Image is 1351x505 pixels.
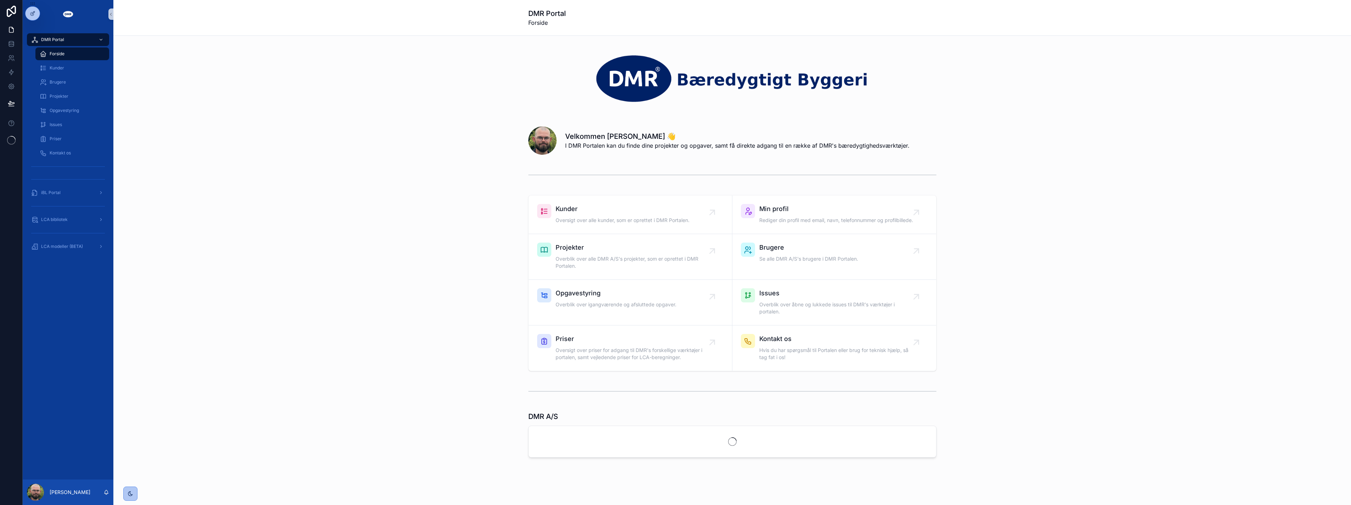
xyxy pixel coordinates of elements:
span: Priser [50,136,62,142]
a: iBL Portal [27,186,109,199]
span: Oversigt over alle kunder, som er oprettet i DMR Portalen. [556,217,689,224]
a: KunderOversigt over alle kunder, som er oprettet i DMR Portalen. [529,195,732,234]
span: iBL Portal [41,190,61,195]
span: Kunder [556,204,689,214]
img: App logo [62,8,74,20]
p: [PERSON_NAME] [50,489,90,496]
span: Min profil [759,204,913,214]
span: Brugere [50,79,66,85]
div: scrollable content [23,28,113,262]
span: Rediger din profil med email, navn, telefonnummer og profilbillede. [759,217,913,224]
img: 30475-dmr_logo_baeredygtigt-byggeri_space-arround---noloco---narrow---transparrent---white-DMR.png [528,53,936,104]
a: IssuesOverblik over åbne og lukkede issues til DMR's værktøjer i portalen. [732,280,936,325]
span: I DMR Portalen kan du finde dine projekter og opgaver, samt få direkte adgang til en række af DMR... [565,141,910,150]
a: ProjekterOverblik over alle DMR A/S's projekter, som er oprettet i DMR Portalen. [529,234,732,280]
span: Opgavestyring [556,288,676,298]
h1: Velkommen [PERSON_NAME] 👋 [565,131,910,141]
span: Overblik over igangværende og afsluttede opgaver. [556,301,676,308]
span: Oversigt over priser for adgang til DMR's forskellige værktøjer i portalen, samt vejledende prise... [556,347,712,361]
h1: DMR Portal [528,8,566,18]
span: Brugere [759,243,858,252]
span: Projekter [50,93,68,99]
span: Forside [50,51,64,57]
a: Opgavestyring [35,104,109,117]
a: PriserOversigt over priser for adgang til DMR's forskellige værktøjer i portalen, samt vejledende... [529,325,732,371]
span: Priser [556,334,712,344]
a: Kunder [35,62,109,74]
span: Kontakt os [759,334,916,344]
a: LCA bibliotek [27,213,109,226]
span: Hvis du har spørgsmål til Portalen eller brug for teknisk hjælp, så tag fat i os! [759,347,916,361]
span: DMR Portal [41,37,64,42]
span: LCA bibliotek [41,217,68,222]
a: LCA modeller (BETA) [27,240,109,253]
a: Projekter [35,90,109,103]
a: OpgavestyringOverblik over igangværende og afsluttede opgaver. [529,280,732,325]
a: Kontakt osHvis du har spørgsmål til Portalen eller brug for teknisk hjælp, så tag fat i os! [732,325,936,371]
span: LCA modeller (BETA) [41,244,83,249]
a: Kontakt os [35,147,109,159]
span: Overblik over alle DMR A/S's projekter, som er oprettet i DMR Portalen. [556,255,712,269]
a: Issues [35,118,109,131]
a: Min profilRediger din profil med email, navn, telefonnummer og profilbillede. [732,195,936,234]
span: Se alle DMR A/S's brugere i DMR Portalen. [759,255,858,262]
span: Forside [528,18,566,27]
a: Brugere [35,76,109,89]
span: Opgavestyring [50,108,79,113]
a: Priser [35,132,109,145]
span: Overblik over åbne og lukkede issues til DMR's værktøjer i portalen. [759,301,916,315]
span: Kontakt os [50,150,71,156]
span: Issues [50,122,62,127]
span: Projekter [556,243,712,252]
h1: DMR A/S [528,412,558,421]
a: BrugereSe alle DMR A/S's brugere i DMR Portalen. [732,234,936,280]
a: DMR Portal [27,33,109,46]
span: Issues [759,288,916,298]
a: Forside [35,47,109,60]
span: Kunder [50,65,64,71]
